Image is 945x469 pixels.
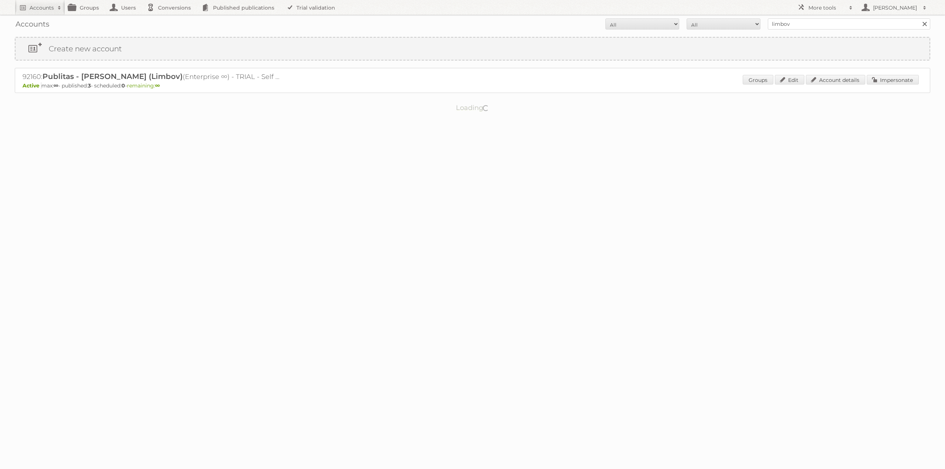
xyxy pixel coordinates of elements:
[871,4,919,11] h2: [PERSON_NAME]
[42,72,183,81] span: Publitas - [PERSON_NAME] (Limbov)
[743,75,773,85] a: Groups
[121,82,125,89] strong: 0
[23,82,41,89] span: Active
[16,38,929,60] a: Create new account
[155,82,160,89] strong: ∞
[23,72,281,82] h2: 92160: (Enterprise ∞) - TRIAL - Self Service
[23,82,922,89] p: max: - published: - scheduled: -
[127,82,160,89] span: remaining:
[54,82,58,89] strong: ∞
[88,82,91,89] strong: 3
[806,75,865,85] a: Account details
[867,75,919,85] a: Impersonate
[808,4,845,11] h2: More tools
[433,100,513,115] p: Loading
[30,4,54,11] h2: Accounts
[775,75,804,85] a: Edit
